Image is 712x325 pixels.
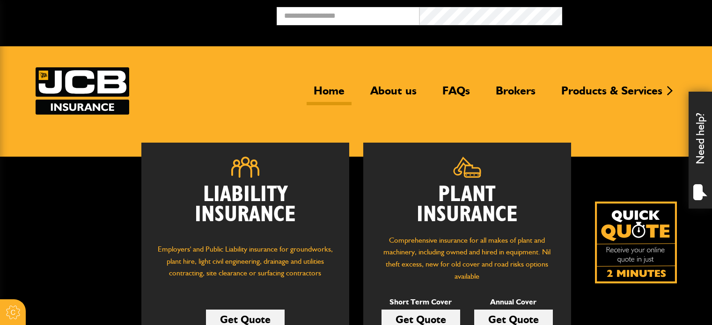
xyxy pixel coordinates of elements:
[307,84,352,105] a: Home
[382,296,460,308] p: Short Term Cover
[377,234,557,282] p: Comprehensive insurance for all makes of plant and machinery, including owned and hired in equipm...
[689,92,712,209] div: Need help?
[595,202,677,283] img: Quick Quote
[377,185,557,225] h2: Plant Insurance
[36,67,129,115] img: JCB Insurance Services logo
[155,243,335,288] p: Employers' and Public Liability insurance for groundworks, plant hire, light civil engineering, d...
[595,202,677,283] a: Get your insurance quote isn just 2-minutes
[562,7,705,22] button: Broker Login
[554,84,669,105] a: Products & Services
[155,185,335,234] h2: Liability Insurance
[489,84,543,105] a: Brokers
[363,84,424,105] a: About us
[474,296,553,308] p: Annual Cover
[36,67,129,115] a: JCB Insurance Services
[435,84,477,105] a: FAQs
